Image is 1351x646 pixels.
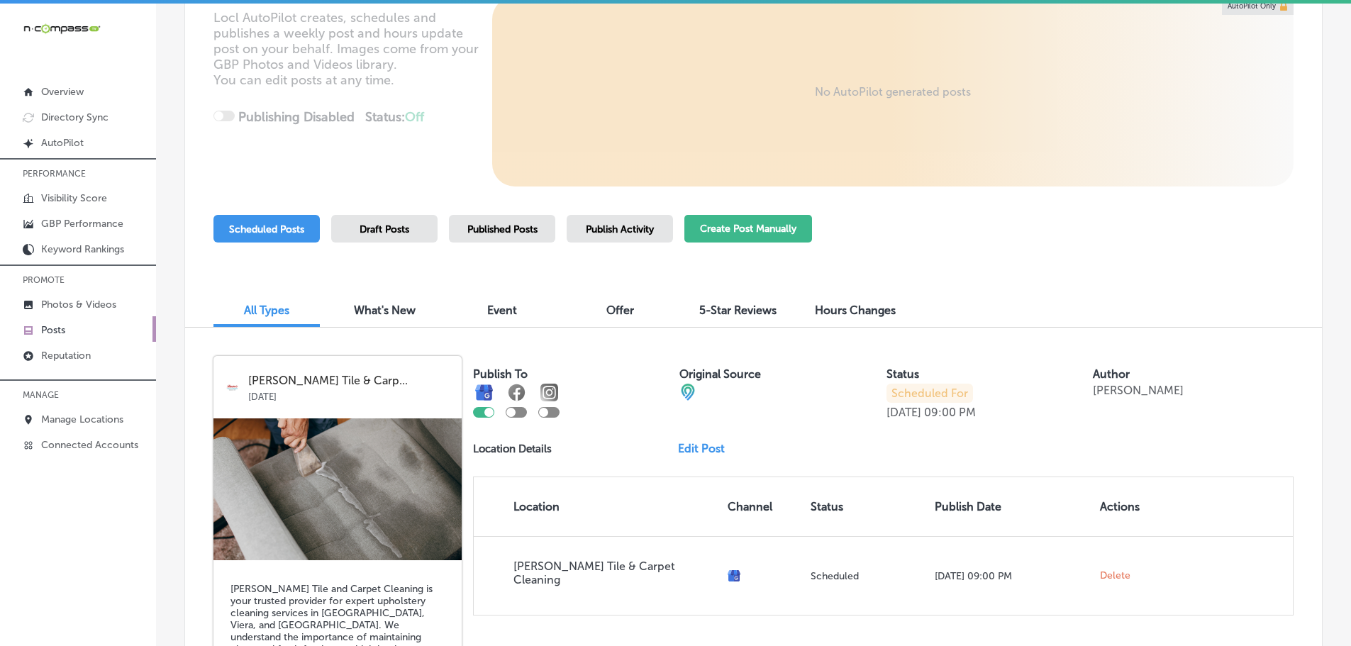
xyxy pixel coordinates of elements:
[354,303,416,317] span: What's New
[886,384,973,403] p: Scheduled For
[41,111,109,123] p: Directory Sync
[41,86,84,98] p: Overview
[1100,569,1130,582] span: Delete
[586,223,654,235] span: Publish Activity
[722,477,805,536] th: Channel
[678,442,736,455] a: Edit Post
[606,303,634,317] span: Offer
[248,387,452,402] p: [DATE]
[41,439,138,451] p: Connected Accounts
[699,303,777,317] span: 5-Star Reviews
[1094,477,1160,536] th: Actions
[886,406,921,419] p: [DATE]
[924,406,976,419] p: 09:00 PM
[41,299,116,311] p: Photos & Videos
[213,418,462,560] img: 9a4c4ca0-0ff7-481c-afbf-088980f1002aBaxtersTileCleaning-14.png
[360,223,409,235] span: Draft Posts
[473,442,552,455] p: Location Details
[41,324,65,336] p: Posts
[805,477,929,536] th: Status
[41,192,107,204] p: Visibility Score
[41,243,124,255] p: Keyword Rankings
[513,559,716,586] p: [PERSON_NAME] Tile & Carpet Cleaning
[229,223,304,235] span: Scheduled Posts
[929,477,1094,536] th: Publish Date
[679,384,696,401] img: cba84b02adce74ede1fb4a8549a95eca.png
[935,570,1089,582] p: [DATE] 09:00 PM
[1093,384,1184,397] p: [PERSON_NAME]
[811,570,923,582] p: Scheduled
[473,367,528,381] label: Publish To
[467,223,538,235] span: Published Posts
[248,374,452,387] p: [PERSON_NAME] Tile & Carp...
[41,413,123,425] p: Manage Locations
[41,350,91,362] p: Reputation
[223,379,241,396] img: logo
[679,367,761,381] label: Original Source
[1093,367,1130,381] label: Author
[41,137,84,149] p: AutoPilot
[41,218,123,230] p: GBP Performance
[487,303,517,317] span: Event
[23,22,101,35] img: 660ab0bf-5cc7-4cb8-ba1c-48b5ae0f18e60NCTV_CLogo_TV_Black_-500x88.png
[684,215,812,243] button: Create Post Manually
[815,303,896,317] span: Hours Changes
[886,367,919,381] label: Status
[474,477,722,536] th: Location
[244,303,289,317] span: All Types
